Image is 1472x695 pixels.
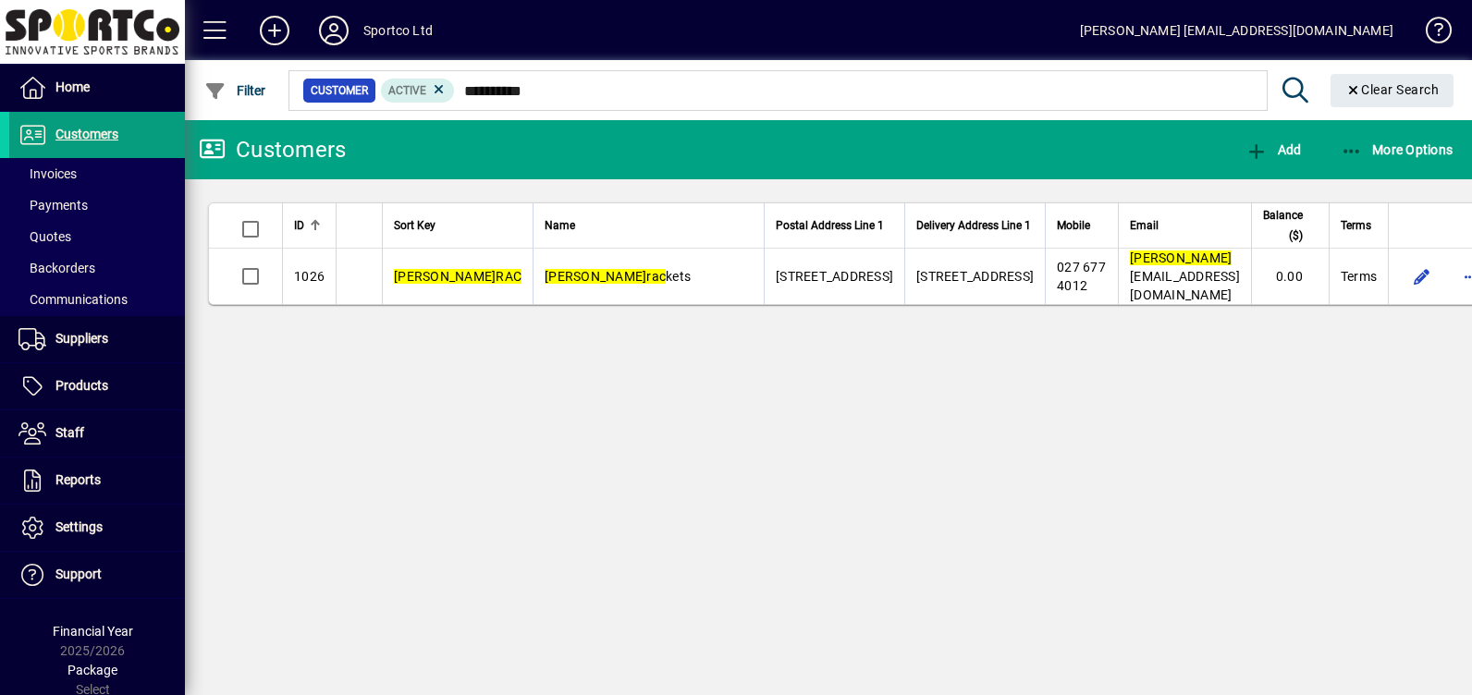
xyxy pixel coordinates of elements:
[646,269,666,284] em: rac
[916,269,1034,284] span: [STREET_ADDRESS]
[18,292,128,307] span: Communications
[776,269,893,284] span: [STREET_ADDRESS]
[199,135,346,165] div: Customers
[1241,133,1306,166] button: Add
[1341,267,1377,286] span: Terms
[55,378,108,393] span: Products
[55,425,84,440] span: Staff
[1263,205,1319,246] div: Balance ($)
[1412,4,1449,64] a: Knowledge Base
[9,410,185,457] a: Staff
[245,14,304,47] button: Add
[1130,250,1240,302] span: [EMAIL_ADDRESS][DOMAIN_NAME]
[55,472,101,487] span: Reports
[394,215,435,236] span: Sort Key
[9,363,185,409] a: Products
[9,284,185,315] a: Communications
[9,189,185,221] a: Payments
[9,505,185,551] a: Settings
[9,552,185,598] a: Support
[1341,142,1454,157] span: More Options
[394,269,496,284] em: [PERSON_NAME]
[18,198,88,213] span: Payments
[381,79,455,103] mat-chip: Activation Status: Active
[916,215,1031,236] span: Delivery Address Line 1
[1331,74,1454,107] button: Clear
[55,127,118,141] span: Customers
[1057,260,1106,293] span: 027 677 4012
[9,158,185,189] a: Invoices
[9,221,185,252] a: Quotes
[1345,82,1440,97] span: Clear Search
[53,624,133,639] span: Financial Year
[545,215,575,236] span: Name
[776,215,884,236] span: Postal Address Line 1
[1341,215,1371,236] span: Terms
[18,229,71,244] span: Quotes
[55,519,103,534] span: Settings
[55,567,102,581] span: Support
[55,79,90,94] span: Home
[55,331,108,346] span: Suppliers
[363,16,433,45] div: Sportco Ltd
[304,14,363,47] button: Profile
[1245,142,1301,157] span: Add
[1057,215,1107,236] div: Mobile
[388,84,426,97] span: Active
[1251,249,1329,304] td: 0.00
[545,269,646,284] em: [PERSON_NAME]
[204,83,266,98] span: Filter
[9,457,185,504] a: Reports
[200,74,271,107] button: Filter
[294,215,304,236] span: ID
[1130,215,1240,236] div: Email
[18,166,77,181] span: Invoices
[1130,215,1159,236] span: Email
[1407,262,1437,291] button: Edit
[545,269,691,284] span: kets
[545,215,753,236] div: Name
[9,252,185,284] a: Backorders
[1080,16,1393,45] div: [PERSON_NAME] [EMAIL_ADDRESS][DOMAIN_NAME]
[294,215,325,236] div: ID
[311,81,368,100] span: Customer
[496,269,521,284] em: RAC
[9,316,185,362] a: Suppliers
[1336,133,1458,166] button: More Options
[294,269,325,284] span: 1026
[1057,215,1090,236] span: Mobile
[1263,205,1303,246] span: Balance ($)
[18,261,95,275] span: Backorders
[67,663,117,677] span: Package
[9,65,185,111] a: Home
[1130,250,1232,265] em: [PERSON_NAME]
